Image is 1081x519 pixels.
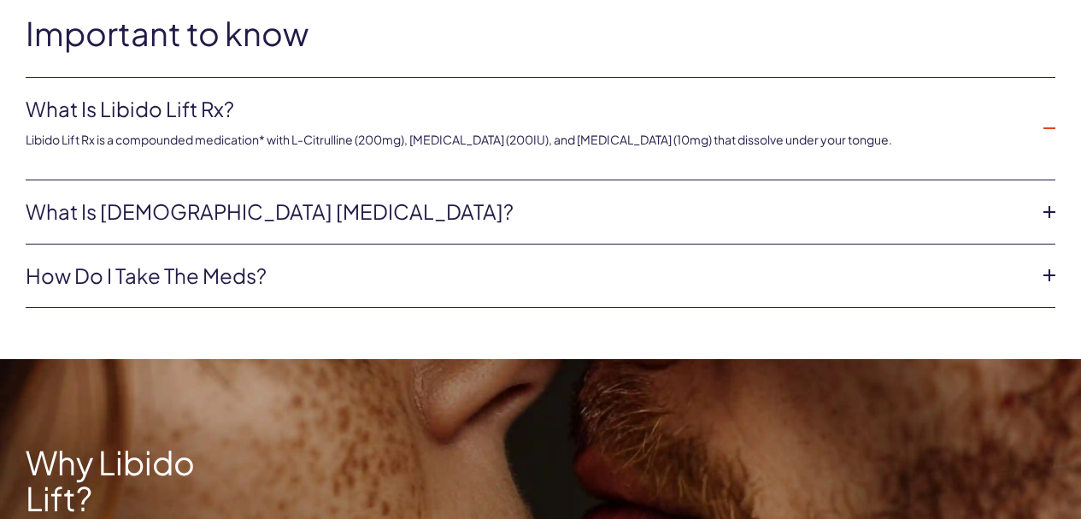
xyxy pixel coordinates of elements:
a: How do I take the meds? [26,262,1028,291]
h2: Important to know [26,15,1055,51]
a: What is Libido Lift Rx? [26,95,1028,124]
a: What is [DEMOGRAPHIC_DATA] [MEDICAL_DATA]? [26,198,1028,227]
h2: Why Libido Lift? [26,445,231,516]
p: Libido Lift Rx is a compounded medication* with L-Citrulline (200mg), [MEDICAL_DATA] (200IU), and... [26,132,1028,149]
